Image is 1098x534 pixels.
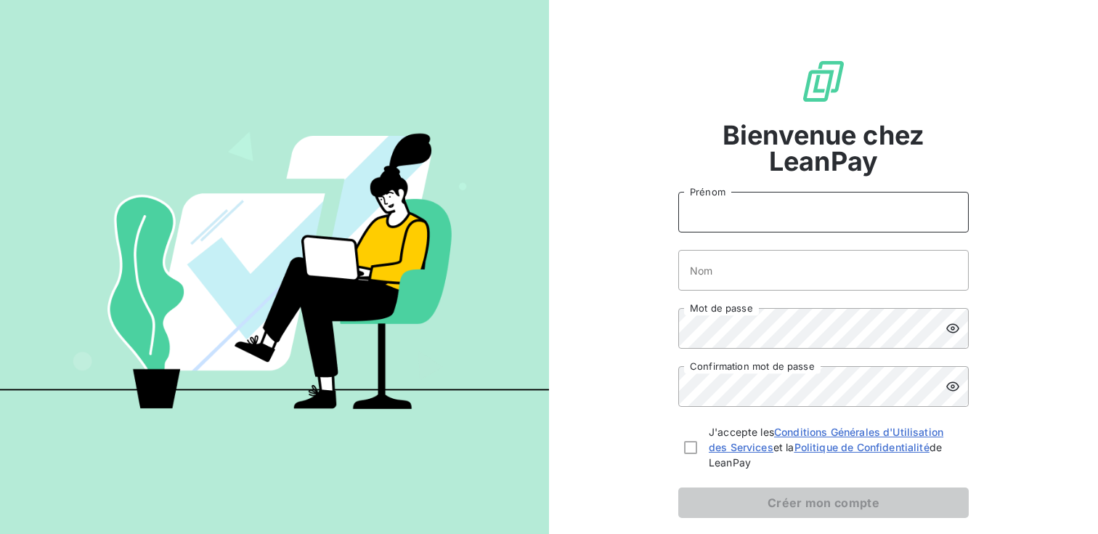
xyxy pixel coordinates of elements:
input: placeholder [678,192,969,232]
span: Bienvenue chez LeanPay [678,122,969,174]
button: Créer mon compte [678,488,969,518]
input: placeholder [678,250,969,291]
a: Conditions Générales d'Utilisation des Services [709,426,943,453]
span: J'accepte les et la de LeanPay [709,424,963,470]
a: Politique de Confidentialité [794,441,930,453]
img: logo sigle [800,58,847,105]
